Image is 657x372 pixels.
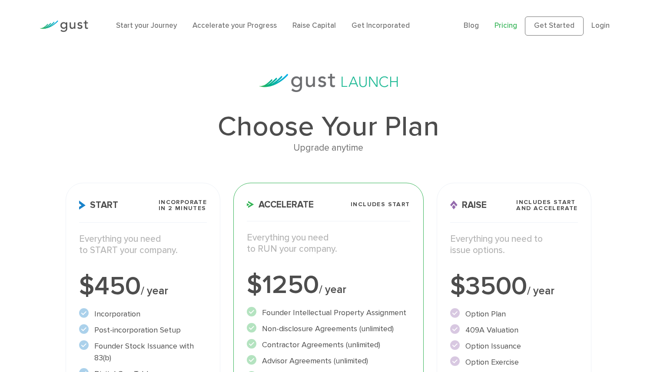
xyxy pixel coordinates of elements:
li: Founder Stock Issuance with 83(b) [79,340,207,364]
span: Start [79,201,118,210]
img: gust-launch-logos.svg [259,74,398,92]
span: Includes START and ACCELERATE [516,199,578,211]
img: Start Icon X2 [79,201,86,210]
p: Everything you need to START your company. [79,234,207,257]
li: Contractor Agreements (unlimited) [247,339,410,351]
a: Raise Capital [292,21,336,30]
a: Get Incorporated [352,21,410,30]
a: Accelerate your Progress [192,21,277,30]
img: Raise Icon [450,201,458,210]
div: $3500 [450,273,578,300]
p: Everything you need to issue options. [450,234,578,257]
span: / year [141,284,168,297]
li: Non-disclosure Agreements (unlimited) [247,323,410,335]
li: Option Plan [450,308,578,320]
div: $450 [79,273,207,300]
h1: Choose Your Plan [66,113,591,141]
li: Option Issuance [450,340,578,352]
span: / year [527,284,554,297]
span: Accelerate [247,200,314,209]
li: Post-incorporation Setup [79,324,207,336]
a: Pricing [494,21,517,30]
li: 409A Valuation [450,324,578,336]
div: Upgrade anytime [66,141,591,155]
a: Blog [464,21,479,30]
li: Founder Intellectual Property Assignment [247,307,410,319]
img: Gust Logo [40,20,88,32]
span: Raise [450,201,487,210]
li: Advisor Agreements (unlimited) [247,355,410,367]
li: Incorporation [79,308,207,320]
li: Option Exercise [450,356,578,368]
a: Get Started [525,16,584,36]
span: Includes START [351,201,410,207]
span: Incorporate in 2 Minutes [159,199,207,211]
p: Everything you need to RUN your company. [247,232,410,255]
a: Start your Journey [116,21,177,30]
img: Accelerate Icon [247,201,254,208]
div: $1250 [247,272,410,298]
a: Login [591,21,610,30]
span: / year [319,283,346,296]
